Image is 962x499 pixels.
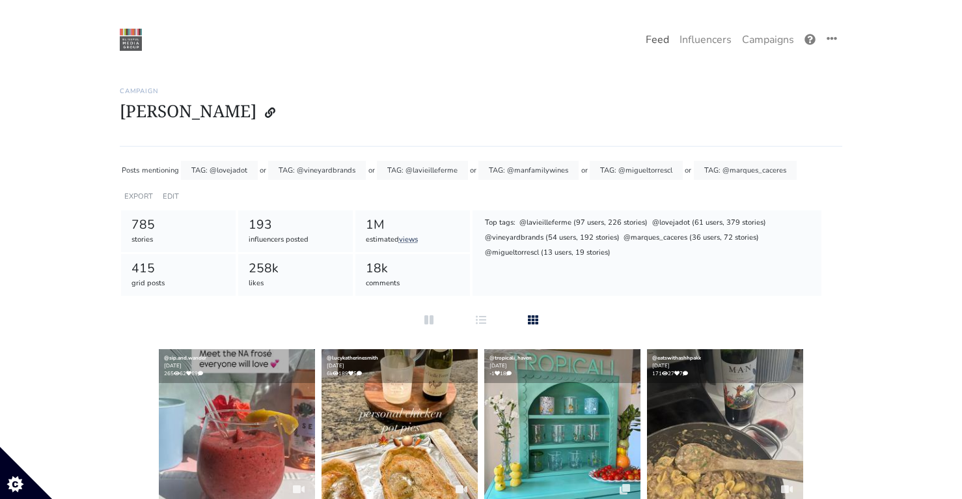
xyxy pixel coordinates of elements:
[260,161,266,180] div: or
[640,27,674,53] a: Feed
[478,161,579,180] div: TAG: @manfamilywines
[694,161,797,180] div: TAG: @marques_caceres
[249,216,343,235] div: 193
[159,349,315,383] div: [DATE] 265 62 69
[366,278,460,289] div: comments
[590,161,683,180] div: TAG: @migueltorrescl
[366,259,460,278] div: 18k
[322,349,478,383] div: [DATE] 6k 189 5
[327,354,378,362] a: @lucykatherinesmith
[399,235,418,244] a: views
[674,27,737,53] a: Influencers
[377,161,468,180] div: TAG: @lavieilleferme
[652,354,701,362] a: @eatswithashhpakk
[366,216,460,235] div: 1M
[164,354,206,362] a: @sip.and.wander
[489,354,532,362] a: @tropicali_haven
[249,259,343,278] div: 258k
[651,216,767,229] div: @lovejadot (61 users, 379 stories)
[120,29,142,51] img: 22:22:48_1550874168
[268,161,366,180] div: TAG: @vineyardbrands
[366,235,460,246] div: estimated
[484,247,611,260] div: @migueltorrescl (13 users, 19 stories)
[124,192,153,201] a: EXPORT
[484,232,620,245] div: @vineyardbrands (54 users, 192 stories)
[368,161,375,180] div: or
[737,27,799,53] a: Campaigns
[470,161,476,180] div: or
[685,161,691,180] div: or
[163,192,179,201] a: EDIT
[142,161,179,180] div: mentioning
[484,349,640,383] div: [DATE] -1 18
[120,100,842,125] h1: [PERSON_NAME]
[519,216,649,229] div: @lavieilleferme (97 users, 226 stories)
[581,161,588,180] div: or
[623,232,760,245] div: @marques_caceres (36 users, 72 stories)
[131,259,226,278] div: 415
[249,235,343,246] div: influencers posted
[122,161,139,180] div: Posts
[131,278,226,289] div: grid posts
[120,87,842,95] h6: Campaign
[647,349,803,383] div: [DATE] 171 27 7
[131,216,226,235] div: 785
[181,161,258,180] div: TAG: @lovejadot
[249,278,343,289] div: likes
[484,216,516,229] div: Top tags:
[131,235,226,246] div: stories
